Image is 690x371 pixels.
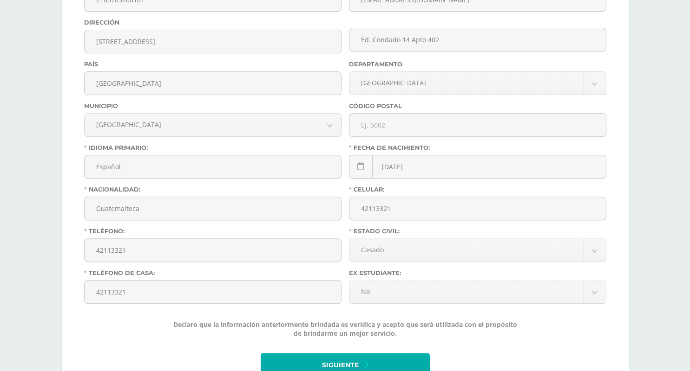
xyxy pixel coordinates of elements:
[85,72,341,95] input: País
[361,72,572,94] span: [GEOGRAPHIC_DATA]
[96,114,307,135] span: [GEOGRAPHIC_DATA]
[84,186,342,193] label: Nacionalidad:
[85,239,341,262] input: Teléfono
[349,186,606,193] label: Celular:
[349,269,606,276] label: Ex estudiante:
[85,281,341,303] input: Teléfono de Casa
[349,61,606,68] label: Departamento
[361,281,572,302] span: No
[349,28,606,51] input: Ej. Colonia Las Colinas Zona 12
[361,239,572,261] span: Casado
[349,228,606,235] label: Estado civil:
[85,114,341,136] a: [GEOGRAPHIC_DATA]
[172,320,518,338] span: Declaro que la información anteriormente brindada es verídica y acepto que será utilizada con el ...
[84,102,342,109] label: Municipio
[84,19,342,26] label: Dirección
[349,155,606,178] input: Fecha de nacimiento
[349,144,606,151] label: Fecha de nacimiento:
[349,239,606,262] a: Casado
[349,281,606,303] a: No
[349,114,606,136] input: Ej. 5002
[85,155,341,178] input: Idioma Primario
[84,269,342,276] label: Teléfono de Casa:
[85,30,341,53] input: Ej. 6 Avenida B-34
[85,197,341,220] input: Nacionalidad
[349,197,606,220] input: Celular
[84,61,342,68] label: País
[349,72,606,95] a: [GEOGRAPHIC_DATA]
[84,228,342,235] label: Teléfono:
[349,102,606,109] label: Código postal
[84,144,342,151] label: Idioma Primario:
